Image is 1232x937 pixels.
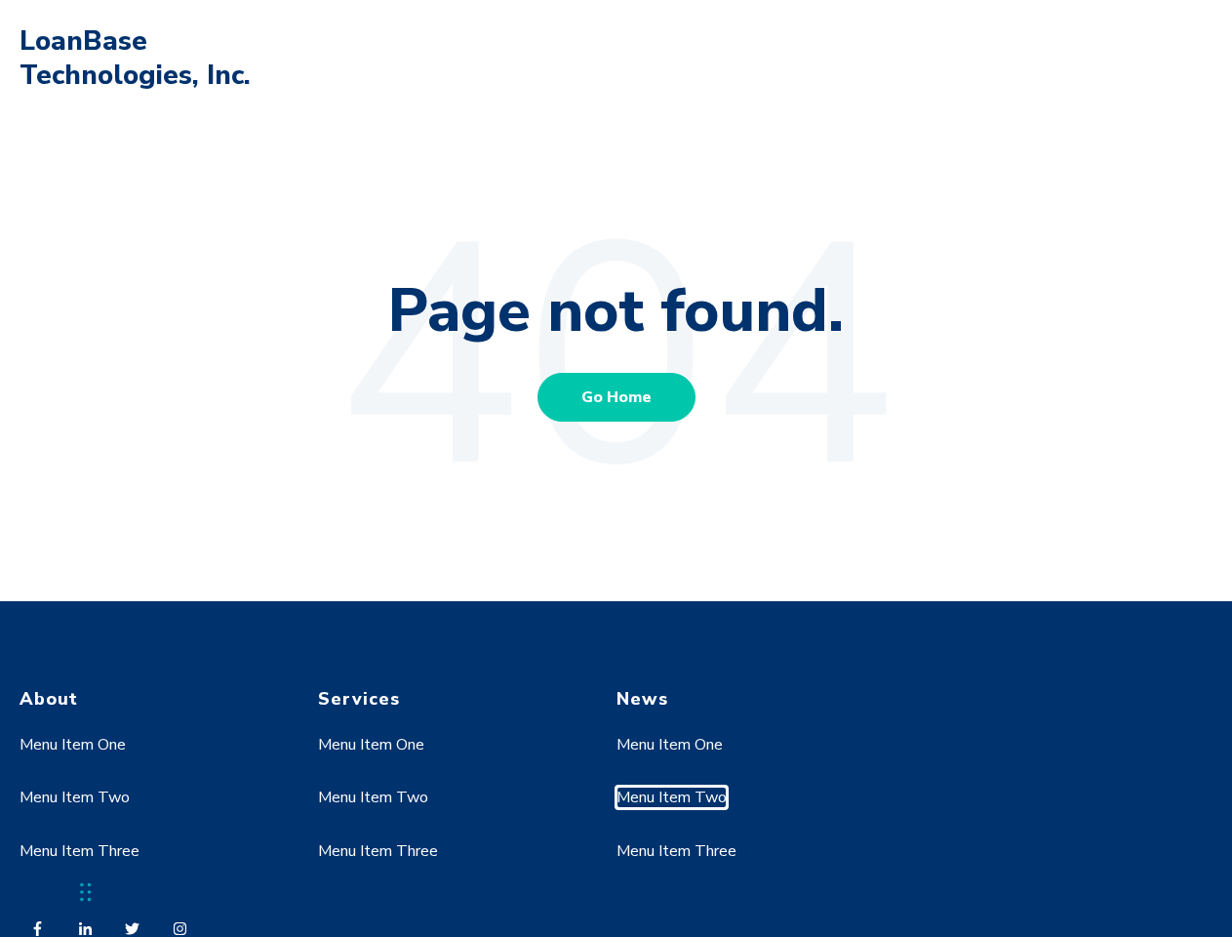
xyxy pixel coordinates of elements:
[20,711,282,909] div: Navigation Menu
[20,688,282,711] h4: About
[20,734,126,755] a: Menu Item One
[616,734,723,755] a: Menu Item One
[20,24,263,93] h2: LoanBase Technologies, Inc.
[20,840,139,862] a: Menu Item Three
[20,273,1212,349] h1: Page not found.
[318,711,580,909] div: Navigation Menu
[616,711,879,909] div: Navigation Menu
[616,787,727,808] a: Menu Item Two
[537,373,695,422] a: Go Home
[318,688,580,711] h4: Services
[318,840,438,862] a: Menu Item Three
[616,840,736,862] a: Menu Item Three
[80,863,92,921] div: Drag
[616,688,879,711] h4: News
[318,734,424,755] a: Menu Item One
[318,787,428,808] a: Menu Item Two
[20,787,130,808] a: Menu Item Two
